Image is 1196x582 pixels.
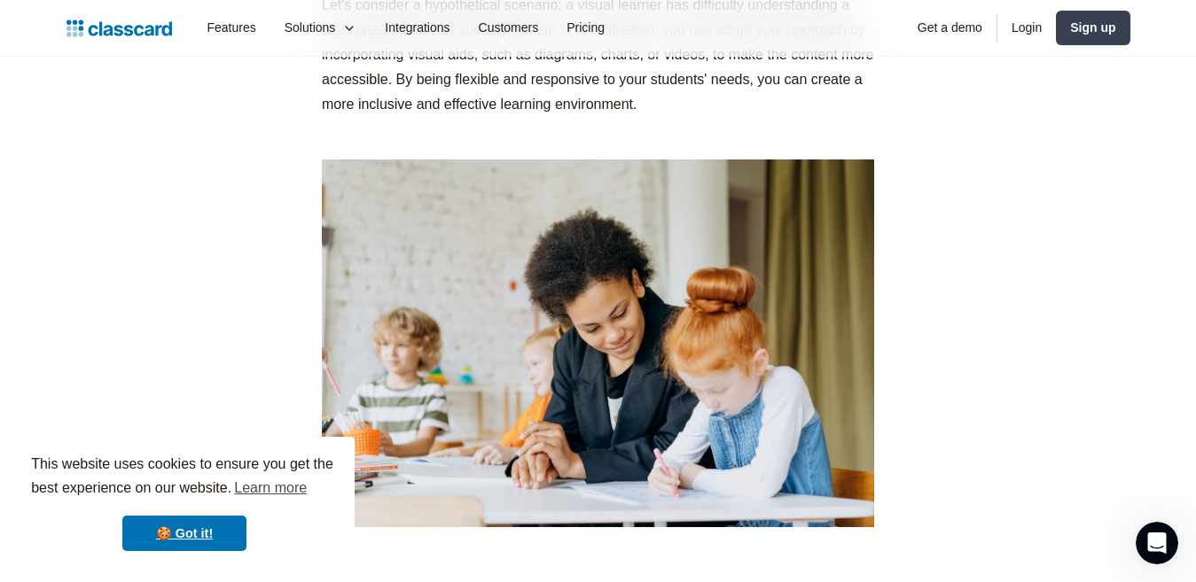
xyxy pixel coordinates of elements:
a: Integrations [371,8,464,48]
a: Sign up [1056,11,1130,45]
a: home [66,16,172,41]
div: Sign up [1070,19,1115,37]
iframe: Intercom live chat [1136,522,1178,564]
span: This website uses cookies to ensure you get the best experience on our website. [31,454,338,501]
p: ‍ [322,536,874,561]
div: cookieconsent [14,437,355,568]
a: learn more about cookies [231,475,309,501]
div: Solutions [270,8,371,48]
a: Features [193,8,270,48]
a: Get a demo [903,8,997,48]
img: a teacher sitting next to a student and monitoring her work [322,159,874,527]
a: dismiss cookie message [122,516,246,551]
a: Customers [465,8,553,48]
a: Login [997,8,1056,48]
a: Pricing [552,8,619,48]
p: ‍ [322,126,874,151]
div: Solutions [285,19,336,37]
